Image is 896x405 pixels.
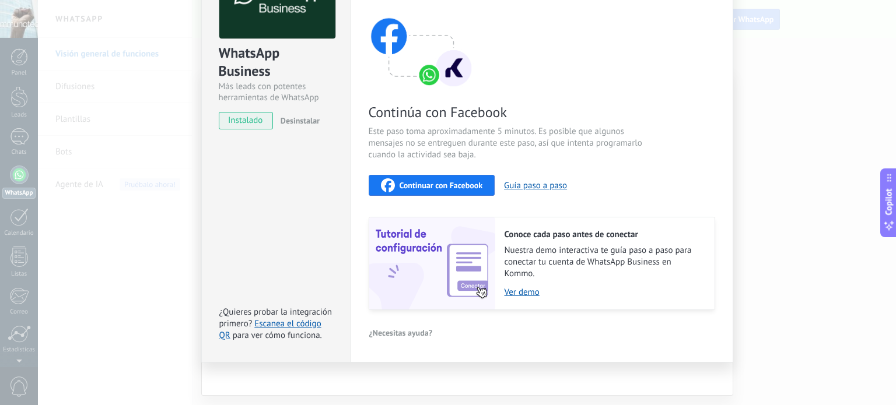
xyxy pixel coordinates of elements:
span: Copilot [883,188,895,215]
span: Continúa con Facebook [369,103,646,121]
a: Ver demo [505,287,703,298]
a: Escanea el código QR [219,318,321,341]
h2: Conoce cada paso antes de conectar [505,229,703,240]
span: instalado [219,112,272,129]
span: Nuestra demo interactiva te guía paso a paso para conectar tu cuenta de WhatsApp Business en Kommo. [505,245,703,280]
span: Este paso toma aproximadamente 5 minutos. Es posible que algunos mensajes no se entreguen durante... [369,126,646,161]
button: Guía paso a paso [504,180,567,191]
button: ¿Necesitas ayuda? [369,324,433,341]
span: Continuar con Facebook [400,181,483,189]
span: ¿Necesitas ayuda? [369,329,433,337]
span: Desinstalar [281,115,320,126]
div: WhatsApp Business [219,44,334,81]
span: ¿Quieres probar la integración primero? [219,307,332,329]
button: Continuar con Facebook [369,175,495,196]
div: Más leads con potentes herramientas de WhatsApp [219,81,334,103]
button: Desinstalar [276,112,320,129]
span: para ver cómo funciona. [233,330,322,341]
